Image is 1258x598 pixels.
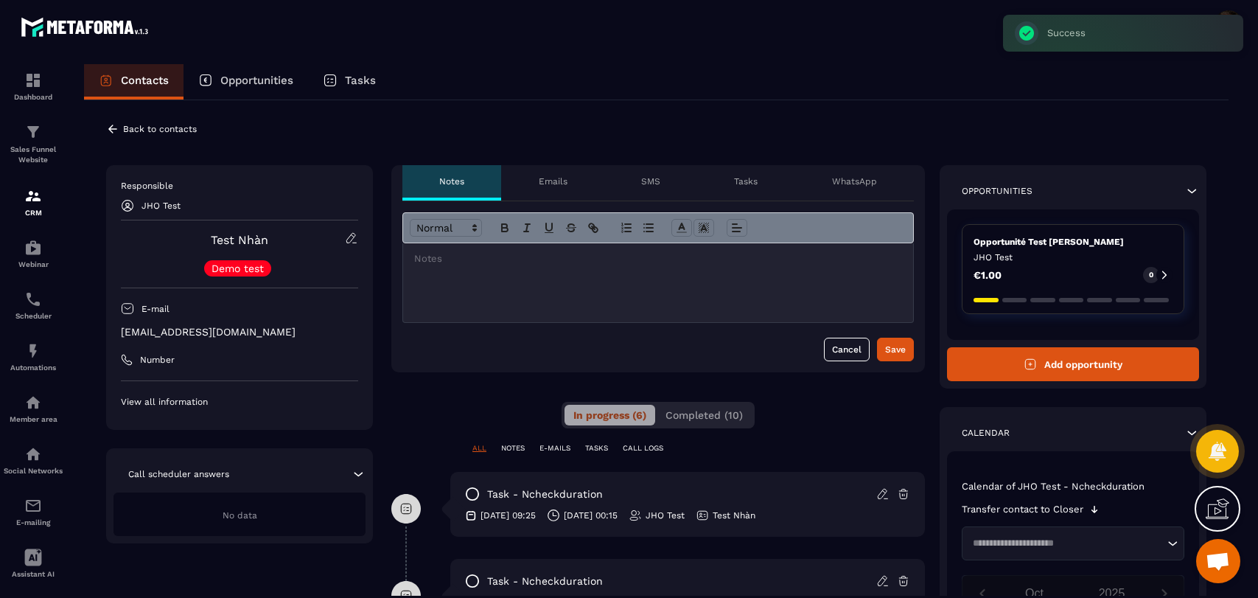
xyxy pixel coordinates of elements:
button: Cancel [824,338,870,361]
img: formation [24,187,42,205]
p: Member area [4,415,63,423]
p: Back to contacts [123,124,197,134]
p: Contacts [121,74,169,87]
div: Save [885,342,906,357]
p: Scheduler [4,312,63,320]
p: JHO Test [974,251,1173,263]
p: E-mail [141,303,170,315]
a: emailemailE-mailing [4,486,63,538]
span: In progress (6) [573,409,646,421]
div: Search for option [962,526,1184,560]
img: email [24,497,42,515]
p: Webinar [4,260,63,268]
p: Opportunities [220,74,293,87]
a: schedulerschedulerScheduler [4,279,63,331]
p: E-mailing [4,518,63,526]
a: formationformationCRM [4,176,63,228]
p: task - Ncheckduration [487,574,603,588]
button: In progress (6) [565,405,655,425]
a: formationformationSales Funnel Website [4,112,63,176]
p: Calendar [962,427,1010,439]
a: formationformationDashboard [4,60,63,112]
a: Tasks [308,64,391,100]
p: WhatsApp [832,175,877,187]
p: NOTES [501,443,525,453]
p: Opportunities [962,185,1032,197]
p: task - Ncheckduration [487,487,603,501]
button: Add opportunity [947,347,1199,381]
p: Calendar of JHO Test - Ncheckduration [962,481,1184,493]
a: social-networksocial-networkSocial Networks [4,434,63,486]
img: automations [24,342,42,360]
p: E-MAILS [539,443,570,453]
p: Social Networks [4,467,63,475]
p: SMS [641,175,660,187]
a: Contacts [84,64,184,100]
a: Test Nhàn [211,233,268,247]
p: JHO Test [141,201,181,211]
p: Automations [4,364,63,372]
a: automationsautomationsAutomations [4,331,63,383]
div: Mở cuộc trò chuyện [1196,539,1240,583]
img: logo [21,13,153,41]
p: Assistant AI [4,570,63,578]
input: Search for option [968,536,1164,551]
p: 0 [1149,270,1153,280]
p: [EMAIL_ADDRESS][DOMAIN_NAME] [121,325,358,339]
p: Number [140,354,175,366]
p: TASKS [585,443,608,453]
p: Opportunité Test [PERSON_NAME] [974,236,1173,248]
p: [DATE] 00:15 [564,510,618,521]
button: Completed (10) [657,405,752,425]
img: formation [24,123,42,141]
span: Completed (10) [665,409,743,421]
p: Emails [539,175,567,187]
img: automations [24,239,42,257]
p: Test Nhàn [713,510,755,521]
a: Opportunities [184,64,308,100]
p: Tasks [734,175,758,187]
a: Assistant AI [4,538,63,589]
p: CALL LOGS [623,443,663,453]
p: CRM [4,209,63,217]
img: formation [24,72,42,89]
img: social-network [24,445,42,463]
button: Save [877,338,914,361]
p: Transfer contact to Closer [962,504,1083,515]
p: ALL [472,443,486,453]
p: Demo test [212,263,264,274]
span: No data [223,510,257,521]
p: Notes [439,175,464,187]
p: Sales Funnel Website [4,145,63,165]
p: Responsible [121,180,358,192]
p: €1.00 [974,270,1002,280]
a: automationsautomationsMember area [4,383,63,434]
a: automationsautomationsWebinar [4,228,63,279]
img: scheduler [24,291,42,308]
p: [DATE] 09:25 [481,510,536,521]
p: Call scheduler answers [128,468,229,480]
p: View all information [121,396,358,408]
p: JHO Test [646,510,685,521]
p: Dashboard [4,93,63,101]
img: automations [24,394,42,411]
p: Tasks [345,74,376,87]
